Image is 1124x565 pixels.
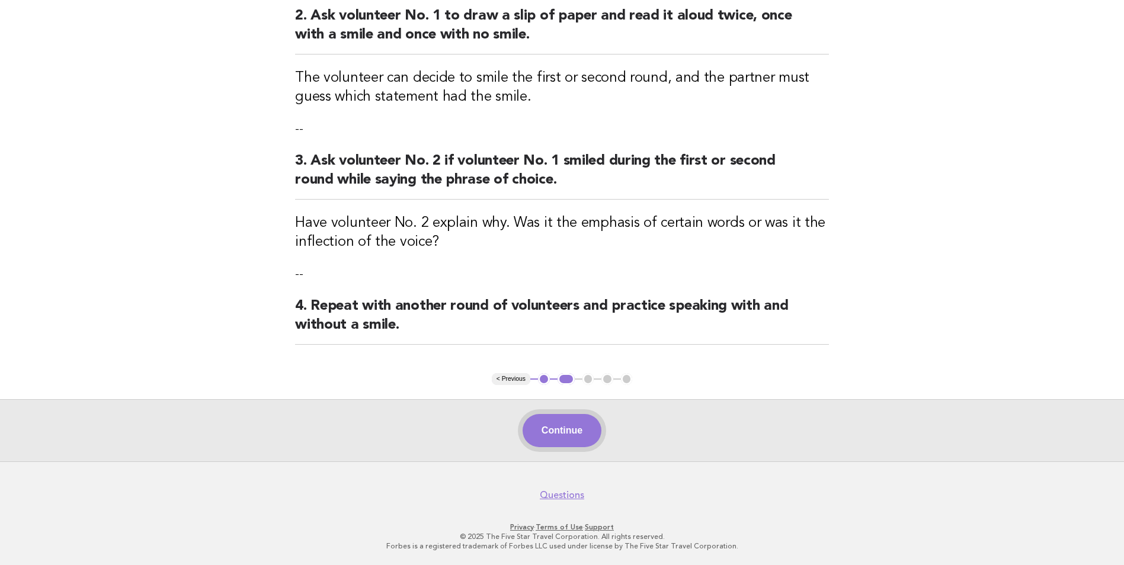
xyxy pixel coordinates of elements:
button: 2 [558,373,575,385]
p: Forbes is a registered trademark of Forbes LLC used under license by The Five Star Travel Corpora... [200,541,925,551]
p: © 2025 The Five Star Travel Corporation. All rights reserved. [200,532,925,541]
p: -- [295,266,829,282]
button: Continue [523,414,601,447]
p: -- [295,121,829,137]
h3: The volunteer can decide to smile the first or second round, and the partner must guess which sta... [295,69,829,107]
p: · · [200,522,925,532]
a: Support [585,523,614,531]
button: 1 [538,373,550,385]
a: Questions [540,489,584,501]
h2: 4. Repeat with another round of volunteers and practice speaking with and without a smile. [295,297,829,345]
button: < Previous [492,373,530,385]
h3: Have volunteer No. 2 explain why. Was it the emphasis of certain words or was it the inflection o... [295,214,829,252]
h2: 3. Ask volunteer No. 2 if volunteer No. 1 smiled during the first or second round while saying th... [295,152,829,200]
a: Privacy [510,523,534,531]
a: Terms of Use [536,523,583,531]
h2: 2. Ask volunteer No. 1 to draw a slip of paper and read it aloud twice, once with a smile and onc... [295,7,829,54]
